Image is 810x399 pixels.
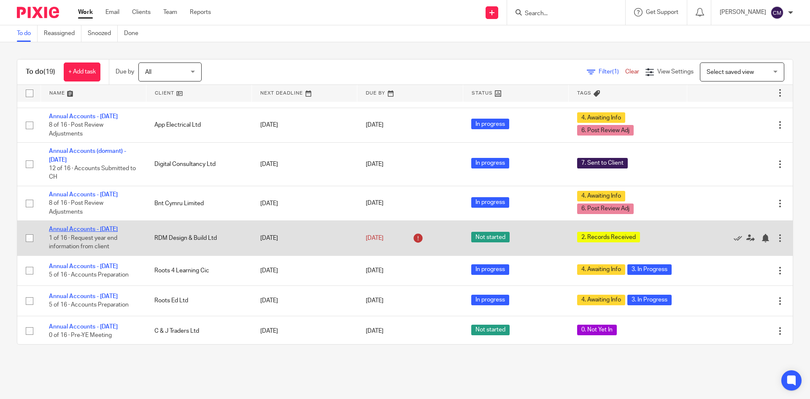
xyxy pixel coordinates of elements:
[49,272,129,278] span: 5 of 16 · Accounts Preparation
[366,122,383,128] span: [DATE]
[146,143,251,186] td: Digital Consultancy Ltd
[627,295,672,305] span: 3. In Progress
[190,8,211,16] a: Reports
[366,201,383,206] span: [DATE]
[163,8,177,16] a: Team
[17,25,38,42] a: To do
[471,119,509,129] span: In progress
[146,186,251,220] td: Bnt Cymru Limited
[577,112,625,123] span: 4. Awaiting Info
[252,286,357,316] td: [DATE]
[612,69,619,75] span: (1)
[471,295,509,305] span: In progress
[49,114,118,119] a: Annual Accounts - [DATE]
[707,69,754,75] span: Select saved view
[646,9,678,15] span: Get Support
[366,328,383,334] span: [DATE]
[471,325,510,335] span: Not started
[49,201,103,215] span: 8 of 16 · Post Review Adjustments
[49,226,118,232] a: Annual Accounts - [DATE]
[471,158,509,168] span: In progress
[49,148,126,163] a: Annual Accounts (dormant) - [DATE]
[49,192,118,198] a: Annual Accounts - [DATE]
[577,158,628,168] span: 7. Sent to Client
[145,69,151,75] span: All
[49,324,118,330] a: Annual Accounts - [DATE]
[627,264,672,275] span: 3. In Progress
[44,25,81,42] a: Reassigned
[577,125,634,136] span: 6. Post Review Adj
[49,302,129,308] span: 5 of 16 · Accounts Preparation
[577,91,591,95] span: Tags
[49,166,136,180] span: 12 of 16 · Accounts Submitted to CH
[471,264,509,275] span: In progress
[625,69,639,75] a: Clear
[49,122,103,137] span: 8 of 16 · Post Review Adjustments
[132,8,151,16] a: Clients
[471,232,510,242] span: Not started
[577,264,625,275] span: 4. Awaiting Info
[124,25,145,42] a: Done
[252,316,357,346] td: [DATE]
[78,8,93,16] a: Work
[116,68,134,76] p: Due by
[734,234,746,242] a: Mark as done
[471,197,509,208] span: In progress
[252,143,357,186] td: [DATE]
[366,161,383,167] span: [DATE]
[577,325,617,335] span: 0. Not Yet In
[49,235,117,250] span: 1 of 16 · Request year end information from client
[577,191,625,201] span: 4. Awaiting Info
[146,255,251,285] td: Roots 4 Learning Cic
[146,221,251,255] td: RDM Design & Build Ltd
[49,293,118,299] a: Annual Accounts - [DATE]
[43,68,55,75] span: (19)
[252,255,357,285] td: [DATE]
[146,286,251,316] td: Roots Ed Ltd
[88,25,118,42] a: Snoozed
[577,295,625,305] span: 4. Awaiting Info
[49,263,118,269] a: Annual Accounts - [DATE]
[577,232,640,242] span: 2. Records Received
[366,298,383,304] span: [DATE]
[577,204,634,214] span: 6. Post Review Adj
[366,268,383,274] span: [DATE]
[252,186,357,220] td: [DATE]
[366,235,383,241] span: [DATE]
[146,108,251,142] td: App Electrical Ltd
[146,316,251,346] td: C & J Traders Ltd
[524,10,600,18] input: Search
[64,62,100,81] a: + Add task
[770,6,784,19] img: svg%3E
[720,8,766,16] p: [PERSON_NAME]
[17,7,59,18] img: Pixie
[252,108,357,142] td: [DATE]
[105,8,119,16] a: Email
[252,221,357,255] td: [DATE]
[49,332,112,338] span: 0 of 16 · Pre-YE Meeting
[599,69,625,75] span: Filter
[657,69,694,75] span: View Settings
[26,68,55,76] h1: To do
